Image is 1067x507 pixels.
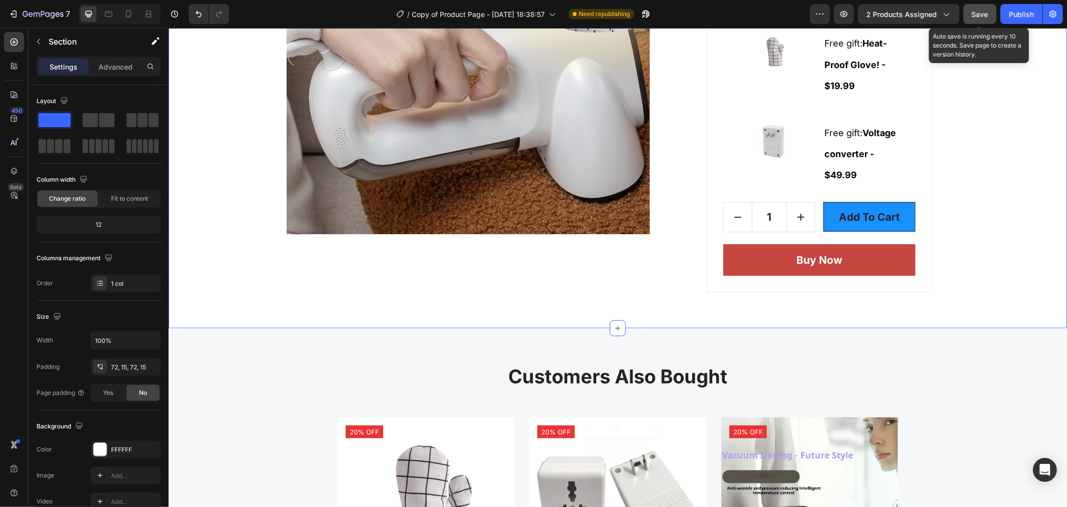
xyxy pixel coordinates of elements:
p: Customers Also Bought [150,337,748,360]
button: decrement [555,175,583,204]
div: 72, 15, 72, 15 [111,363,158,372]
p: 7 [66,8,70,20]
button: Save [963,4,996,24]
img: gempages_578683707536179835-b1349412-b5b2-47e6-a5a5-1c5235c48679.jpg [585,3,625,43]
span: 2 products assigned [866,9,937,20]
div: Undo/Redo [189,4,229,24]
div: Buy Now [628,224,674,240]
div: Order [37,279,53,288]
button: Buy Now [555,216,747,248]
input: quantity [583,175,618,204]
div: Add... [111,497,158,506]
button: 2 products assigned [858,4,959,24]
button: Publish [1000,4,1042,24]
span: Change ratio [50,194,86,203]
div: Color [37,445,52,454]
strong: Voltage converter - $49.99 [656,100,727,152]
span: Save [972,10,988,19]
div: Beta [8,183,24,191]
div: Layout [37,95,70,108]
div: Add... [111,471,158,480]
pre: 20% off [561,397,598,410]
div: FFFFFF [111,445,158,454]
div: Size [37,310,63,324]
span: Fit to content [111,194,148,203]
p: Settings [50,62,78,72]
div: Image [37,471,54,480]
pre: 20% off [369,397,406,410]
iframe: Design area [169,28,1067,507]
div: Add to cart [670,181,731,197]
span: / [407,9,410,20]
div: Open Intercom Messenger [1033,458,1057,482]
button: increment [618,175,646,204]
button: Add to cart [655,174,747,204]
strong: Heat-Proof Glove! - $19.99 [656,10,718,63]
div: Background [37,420,85,433]
div: Padding [37,362,60,371]
span: Need republishing [579,10,630,19]
span: Free gift: [656,10,718,63]
button: 7 [4,4,75,24]
span: Yes [103,388,113,397]
div: 450 [10,107,24,115]
div: Column width [37,173,90,187]
div: 1 col [111,279,158,288]
div: Width [37,336,53,345]
div: Page padding [37,388,85,397]
div: 12 [39,218,159,232]
span: Copy of Product Page - [DATE] 18:38:57 [412,9,545,20]
div: Publish [1009,9,1034,20]
div: Columns management [37,252,115,265]
input: Auto [91,331,160,349]
pre: 20% off [177,397,215,410]
p: Advanced [99,62,133,72]
span: Free gift: [656,100,727,152]
div: Video [37,497,53,506]
span: No [139,388,147,397]
img: gempages_578683707536179835-f23a67db-d11b-4d98-b218-0dba4ceea852.png [585,93,625,133]
p: Section [49,36,131,48]
div: Rich Text Editor. Editing area: main [655,93,739,158]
